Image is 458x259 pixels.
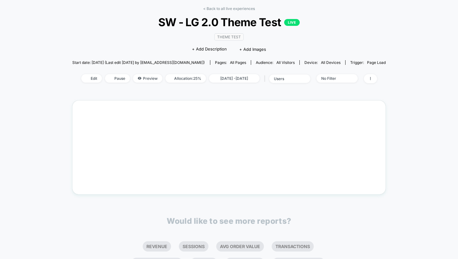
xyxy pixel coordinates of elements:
li: Revenue [143,241,171,252]
span: Device: [299,60,345,65]
span: all devices [321,60,341,65]
p: LIVE [284,19,300,26]
span: Page Load [367,60,386,65]
p: Would like to see more reports? [167,216,291,226]
div: users [274,76,299,81]
span: Edit [81,74,102,83]
div: Audience: [256,60,295,65]
li: Transactions [272,241,314,252]
span: Pause [105,74,130,83]
span: SW - LG 2.0 Theme Test [88,16,370,29]
a: < Back to all live experiences [203,6,255,11]
span: [DATE] - [DATE] [209,74,260,83]
li: Sessions [179,241,208,252]
div: Trigger: [350,60,386,65]
li: Avg Order Value [216,241,264,252]
div: Pages: [215,60,246,65]
span: + Add Images [239,47,266,52]
span: Preview [133,74,162,83]
span: | [263,74,269,83]
span: all pages [230,60,246,65]
div: No Filter [321,76,346,81]
span: All Visitors [276,60,295,65]
span: Allocation: 25% [165,74,206,83]
span: + Add Description [192,46,227,52]
span: Start date: [DATE] (Last edit [DATE] by [EMAIL_ADDRESS][DOMAIN_NAME]) [72,60,205,65]
span: Theme Test [214,33,244,41]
